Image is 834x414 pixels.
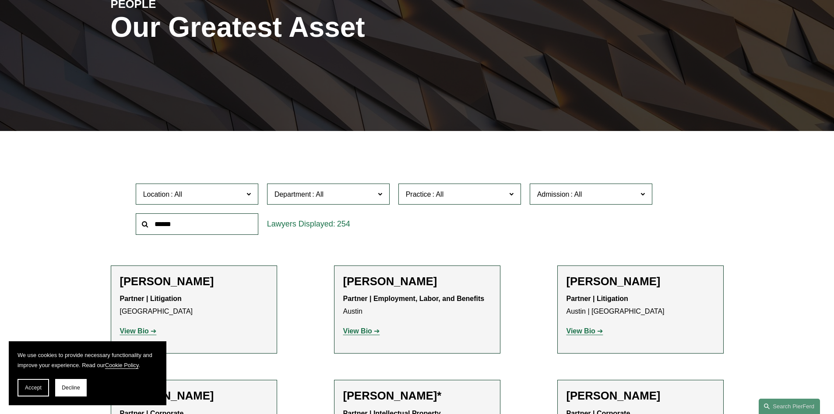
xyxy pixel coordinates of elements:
[406,191,431,198] span: Practice
[343,293,491,318] p: Austin
[567,389,714,403] h2: [PERSON_NAME]
[337,219,350,228] span: 254
[567,275,714,288] h2: [PERSON_NAME]
[120,293,268,318] p: [GEOGRAPHIC_DATA]
[567,327,595,335] strong: View Bio
[537,191,570,198] span: Admission
[343,327,380,335] a: View Bio
[567,295,628,302] strong: Partner | Litigation
[111,11,519,43] h1: Our Greatest Asset
[343,327,372,335] strong: View Bio
[567,293,714,318] p: Austin | [GEOGRAPHIC_DATA]
[343,389,491,403] h2: [PERSON_NAME]*
[18,379,49,396] button: Accept
[62,385,80,391] span: Decline
[120,295,182,302] strong: Partner | Litigation
[567,327,603,335] a: View Bio
[18,350,158,370] p: We use cookies to provide necessary functionality and improve your experience. Read our .
[274,191,311,198] span: Department
[55,379,87,396] button: Decline
[343,295,485,302] strong: Partner | Employment, Labor, and Benefits
[120,327,157,335] a: View Bio
[120,327,149,335] strong: View Bio
[759,399,820,414] a: Search this site
[105,362,139,368] a: Cookie Policy
[120,389,268,403] h2: [PERSON_NAME]
[9,341,166,405] section: Cookie banner
[343,275,491,288] h2: [PERSON_NAME]
[143,191,170,198] span: Location
[120,275,268,288] h2: [PERSON_NAME]
[25,385,42,391] span: Accept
